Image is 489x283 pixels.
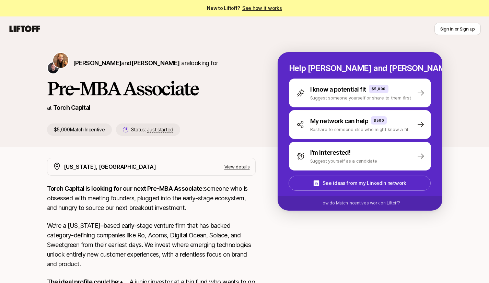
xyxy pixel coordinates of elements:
p: We’re a [US_STATE]–based early-stage venture firm that has backed category-defining companies lik... [47,221,256,269]
p: [US_STATE], [GEOGRAPHIC_DATA] [64,162,156,171]
p: See ideas from my LinkedIn network [323,179,406,187]
p: I know a potential fit [310,85,366,94]
p: at [47,103,52,112]
p: I'm interested! [310,148,351,157]
button: Sign in or Sign up [434,23,481,35]
p: are looking for [73,58,218,68]
h1: Pre-MBA Associate [47,78,256,99]
p: My network can help [310,116,369,126]
span: and [121,59,179,67]
p: $5,000 [372,86,386,92]
p: Status: [131,126,173,134]
p: Reshare to someone else who might know a fit [310,126,409,133]
p: $500 [374,118,384,123]
a: Torch Capital [53,104,91,111]
img: Christopher Harper [48,62,59,73]
img: Katie Reiner [53,53,68,68]
strong: Torch Capital is looking for our next Pre-MBA Associate: [47,185,204,192]
p: Help [PERSON_NAME] and [PERSON_NAME] hire [289,63,431,73]
button: See ideas from my LinkedIn network [289,176,431,191]
p: Suggest yourself as a candidate [310,157,377,164]
p: $5,000 Match Incentive [47,123,112,136]
span: [PERSON_NAME] [131,59,180,67]
p: Suggest someone yourself or share to them first [310,94,411,101]
span: Just started [147,127,173,133]
span: [PERSON_NAME] [73,59,121,67]
p: someone who is obsessed with meeting founders, plugged into the early-stage ecosystem, and hungry... [47,184,256,213]
p: View details [224,163,250,170]
p: How do Match Incentives work on Liftoff? [319,200,400,206]
span: New to Liftoff? [207,4,282,12]
a: See how it works [242,5,282,11]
